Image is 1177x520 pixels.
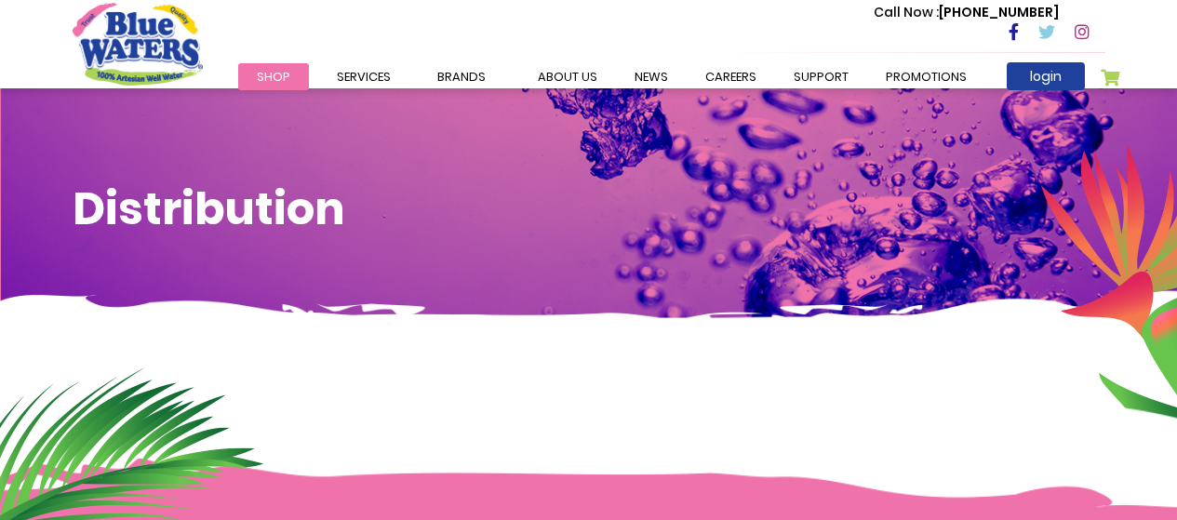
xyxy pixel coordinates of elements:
a: support [775,63,867,90]
p: [PHONE_NUMBER] [874,3,1059,22]
a: about us [519,63,616,90]
span: Shop [257,68,290,86]
span: Brands [437,68,486,86]
h1: Distribution [73,182,1105,236]
a: Promotions [867,63,985,90]
a: login [1007,62,1085,90]
a: careers [687,63,775,90]
a: store logo [73,3,203,85]
span: Call Now : [874,3,939,21]
a: News [616,63,687,90]
span: Services [337,68,391,86]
